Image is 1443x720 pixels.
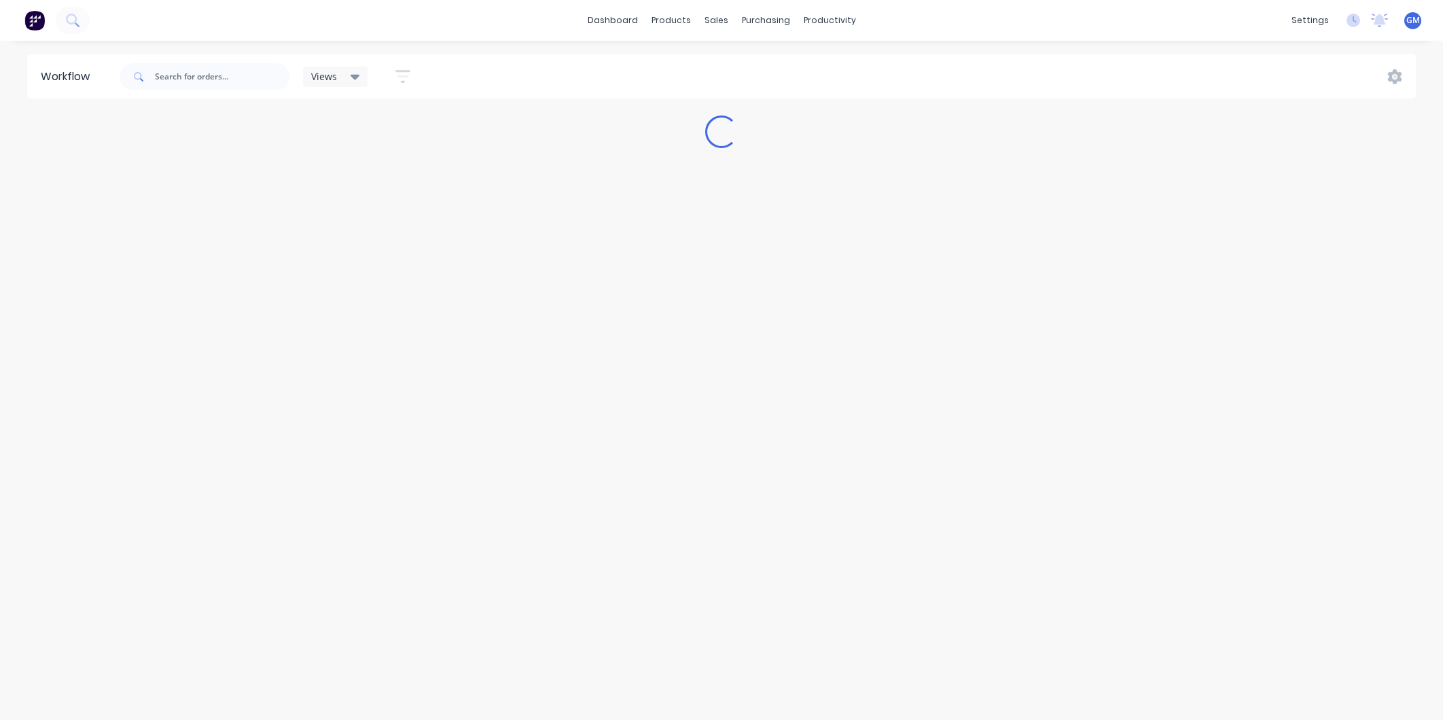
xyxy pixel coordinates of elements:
[797,10,863,31] div: productivity
[24,10,45,31] img: Factory
[581,10,645,31] a: dashboard
[311,69,337,84] span: Views
[698,10,735,31] div: sales
[645,10,698,31] div: products
[1285,10,1336,31] div: settings
[735,10,797,31] div: purchasing
[1406,14,1420,26] span: GM
[41,69,96,85] div: Workflow
[155,63,289,90] input: Search for orders...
